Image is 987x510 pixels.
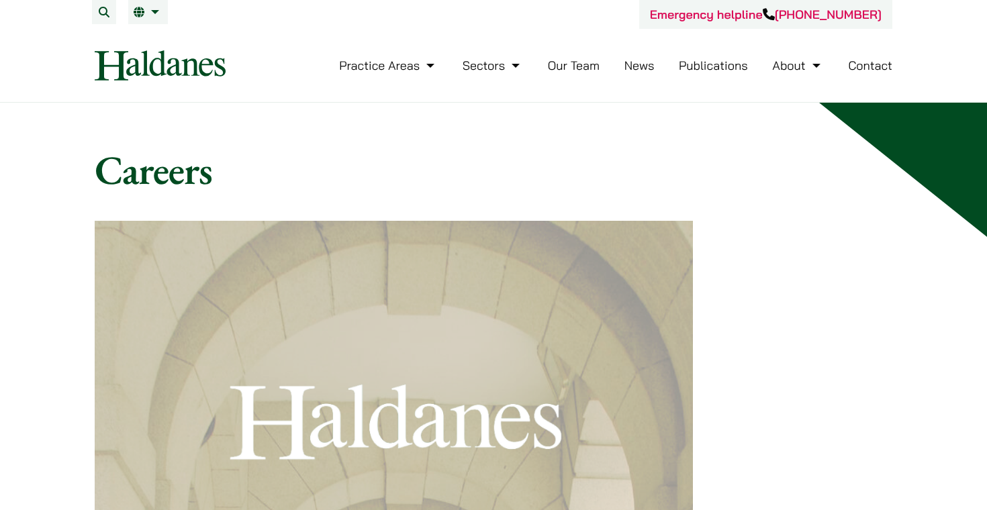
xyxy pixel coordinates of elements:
a: Contact [848,58,892,73]
a: News [624,58,655,73]
a: Emergency helpline[PHONE_NUMBER] [650,7,882,22]
a: Publications [679,58,748,73]
a: Practice Areas [339,58,438,73]
a: Our Team [548,58,600,73]
h1: Careers [95,146,892,194]
a: EN [134,7,162,17]
img: Logo of Haldanes [95,50,226,81]
a: Sectors [463,58,523,73]
a: About [772,58,823,73]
